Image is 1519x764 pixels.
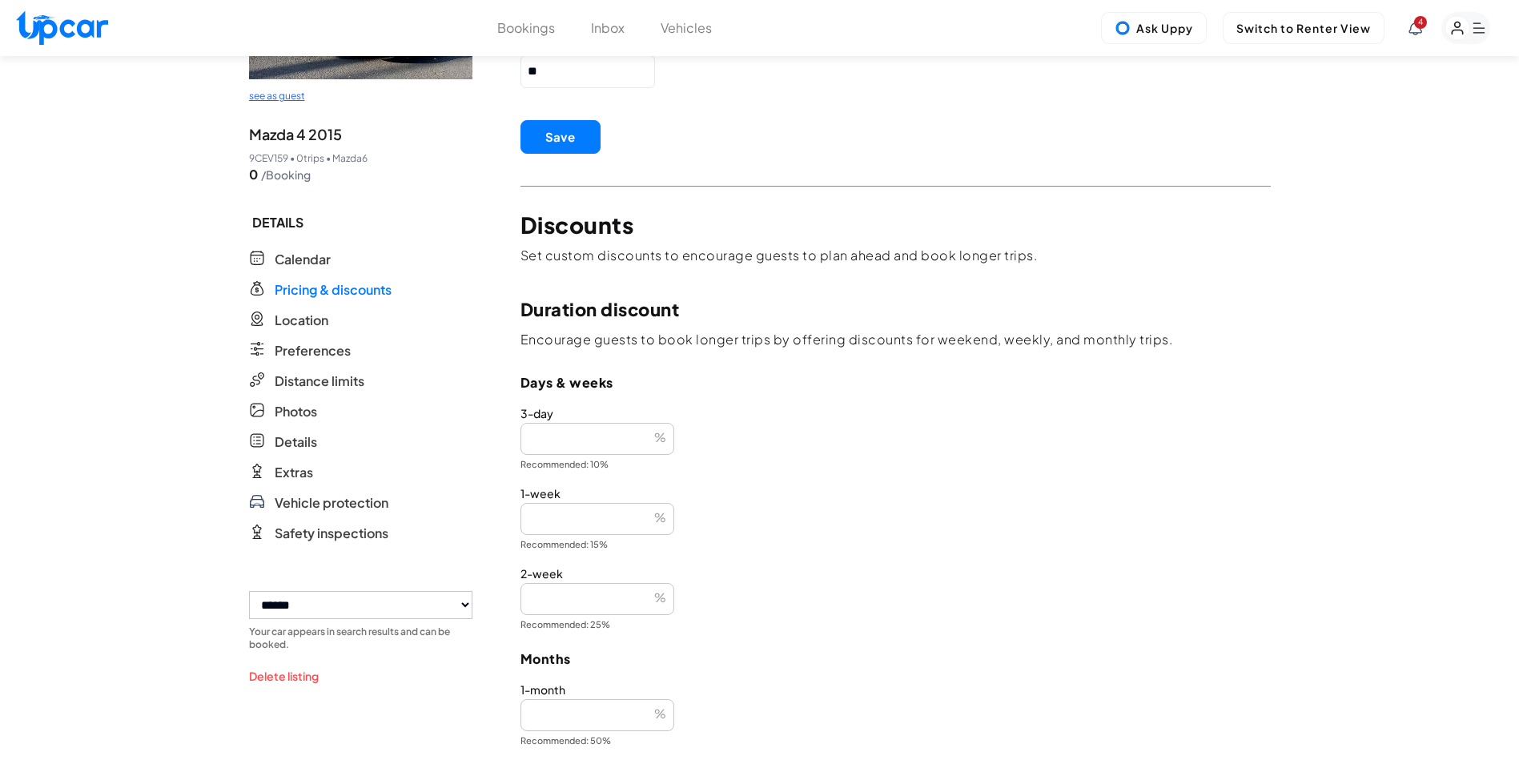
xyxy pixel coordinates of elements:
[520,120,601,154] button: Save
[275,372,364,391] span: Distance limits
[249,625,472,651] p: Your car appears in search results and can be booked.
[520,734,1271,747] label: Recommended: 50%
[520,296,1271,322] p: Duration discount
[16,10,108,45] img: Upcar Logo
[275,524,388,543] span: Safety inspections
[591,18,625,38] button: Inbox
[275,311,328,330] span: Location
[249,123,342,146] span: Mazda 4 2015
[520,375,1271,391] p: Days & weeks
[654,706,666,721] span: %
[661,18,712,38] button: Vehicles
[275,402,317,421] span: Photos
[1101,12,1207,44] button: Ask Uppy
[332,152,368,165] span: Mazda6
[261,167,311,183] span: /Booking
[654,429,666,444] span: %
[520,487,1271,500] label: 1-week
[249,668,319,685] button: Delete listing
[1115,20,1131,36] img: Uppy
[249,213,472,232] span: DETAILS
[290,152,295,165] span: •
[654,589,666,605] span: %
[1414,16,1427,29] span: You have new notifications
[326,152,331,165] span: •
[520,331,1271,348] p: Encourage guests to book longer trips by offering discounts for weekend, weekly, and monthly trips.
[520,458,1271,471] label: Recommended: 10%
[249,90,305,102] a: see as guest
[520,618,1271,631] label: Recommended: 25%
[1223,12,1384,44] button: Switch to Renter View
[520,247,1271,264] p: Set custom discounts to encourage guests to plan ahead and book longer trips.
[654,509,666,525] span: %
[497,18,555,38] button: Bookings
[249,165,258,184] span: 0
[275,432,317,452] span: Details
[275,280,392,300] span: Pricing & discounts
[520,651,1271,667] p: Months
[520,683,1271,696] label: 1-month
[520,538,1271,551] label: Recommended: 15%
[520,212,1271,238] p: Discounts
[275,493,388,513] span: Vehicle protection
[249,152,288,165] span: 9CEV159
[1408,21,1422,35] div: View Notifications
[520,407,1271,420] label: 3-day
[275,250,331,269] span: Calendar
[275,341,351,360] span: Preferences
[296,152,324,165] span: 0 trips
[275,463,313,482] span: Extras
[520,567,1271,580] label: 2-week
